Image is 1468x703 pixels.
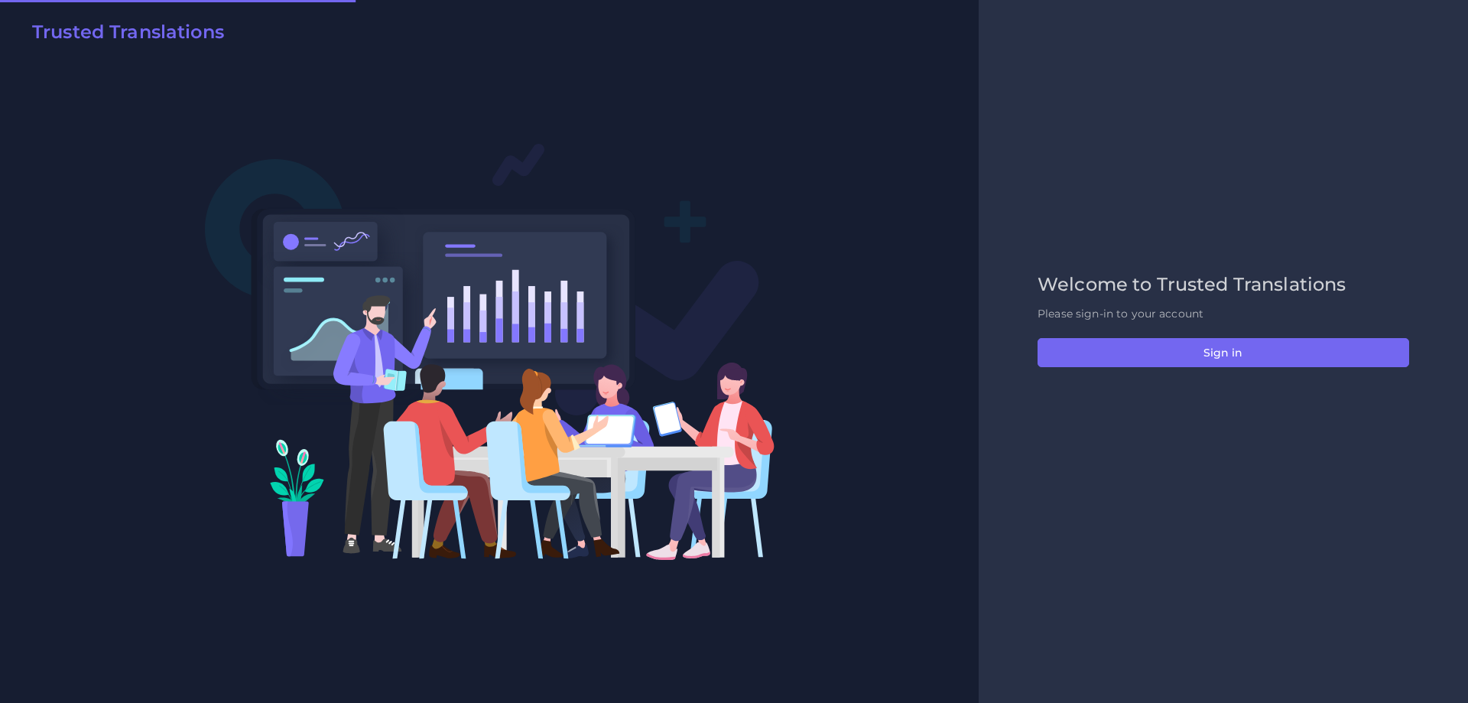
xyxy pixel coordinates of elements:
a: Trusted Translations [21,21,224,49]
img: Login V2 [204,142,775,561]
button: Sign in [1038,338,1409,367]
h2: Trusted Translations [32,21,224,44]
p: Please sign-in to your account [1038,306,1409,322]
h2: Welcome to Trusted Translations [1038,274,1409,296]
